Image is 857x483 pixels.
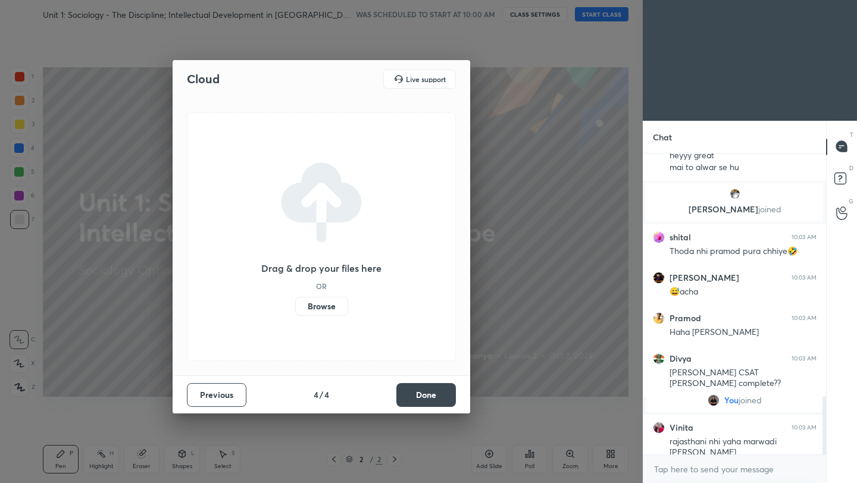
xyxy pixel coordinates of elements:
div: 10:03 AM [792,424,817,431]
h6: [PERSON_NAME] [670,272,739,283]
div: 10:03 AM [792,234,817,241]
p: T [850,130,853,139]
img: 82ecc7d2daff4a4da8f481c1eecfcdce.jpg [653,422,665,434]
div: Thoda nhi pramod pura chhiye🤣 [670,246,817,258]
p: D [849,164,853,172]
img: f81bf51bf63041bea2abf836fc9a186e.jpg [653,353,665,365]
h5: Live support [406,76,446,83]
p: Chat [643,121,681,153]
p: G [849,197,853,206]
div: 10:03 AM [792,315,817,322]
span: joined [758,203,781,215]
button: Done [396,383,456,407]
span: joined [739,396,762,405]
h4: 4 [324,388,329,401]
h3: Drag & drop your files here [261,264,381,273]
h6: Vinita [670,422,693,433]
button: Previous [187,383,246,407]
h6: Pramod [670,313,701,324]
div: 10:03 AM [792,355,817,362]
h6: Divya [670,353,692,364]
h6: shital [670,232,691,243]
div: mai to alwar se hu [670,162,817,174]
h4: 4 [314,388,318,401]
h2: Cloud [187,71,220,87]
div: 10:03 AM [792,274,817,281]
span: You [724,396,739,405]
img: 951c0b2c5a854b959047e195b9f3754a.jpg [653,272,665,284]
div: Haha [PERSON_NAME] [670,327,817,338]
h5: OR [316,283,327,290]
h4: / [320,388,323,401]
div: grid [643,153,826,455]
img: 591878f476c24af985e159e655de506f.jpg [708,394,720,406]
p: [PERSON_NAME] [653,205,816,214]
img: f546ac4ffb93485bb7565a1c64828f3c.jpg [653,231,665,243]
div: [PERSON_NAME] CSAT [PERSON_NAME] complete?? [670,367,817,390]
img: 62a9d105c80d424d8dde3999ee15eb30.jpg [729,188,741,200]
div: heyyy great [670,150,817,162]
div: rajasthani nhi yaha marwadi [PERSON_NAME] [670,436,817,459]
img: 4eb2a1691d1c4cbabe1ae32d6a231ee2.jpg [653,312,665,324]
div: 😅acha [670,286,817,298]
